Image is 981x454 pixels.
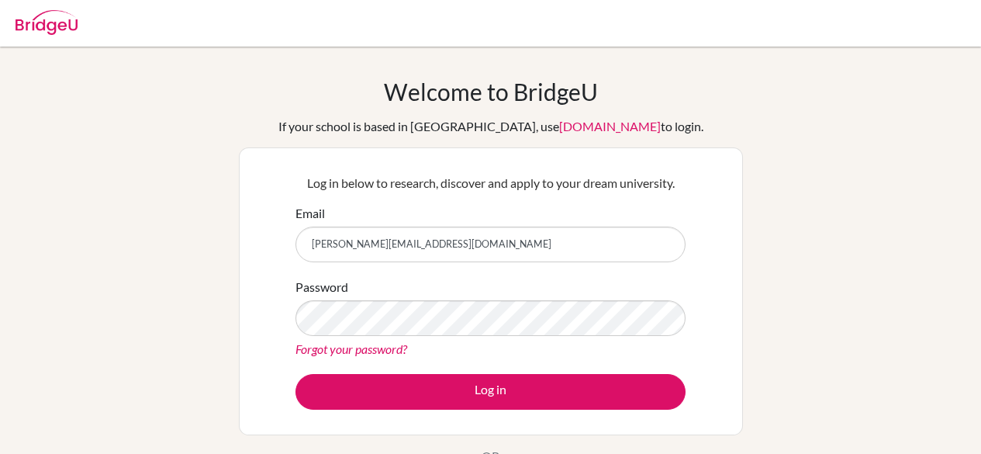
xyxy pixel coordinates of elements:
[16,10,78,35] img: Bridge-U
[295,278,348,296] label: Password
[295,374,686,410] button: Log in
[295,204,325,223] label: Email
[278,117,703,136] div: If your school is based in [GEOGRAPHIC_DATA], use to login.
[384,78,598,106] h1: Welcome to BridgeU
[295,341,407,356] a: Forgot your password?
[559,119,661,133] a: [DOMAIN_NAME]
[295,174,686,192] p: Log in below to research, discover and apply to your dream university.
